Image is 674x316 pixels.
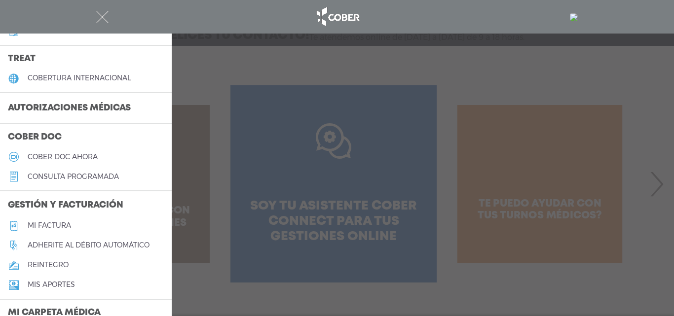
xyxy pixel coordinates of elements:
[570,13,578,21] img: 3193
[311,5,363,29] img: logo_cober_home-white.png
[28,173,119,181] h5: consulta programada
[28,281,75,289] h5: Mis aportes
[28,153,98,161] h5: Cober doc ahora
[96,11,109,23] img: Cober_menu-close-white.svg
[28,27,87,35] h5: Mi plan médico
[28,261,69,269] h5: reintegro
[28,221,71,230] h5: Mi factura
[28,74,131,82] h5: cobertura internacional
[28,241,150,249] h5: Adherite al débito automático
